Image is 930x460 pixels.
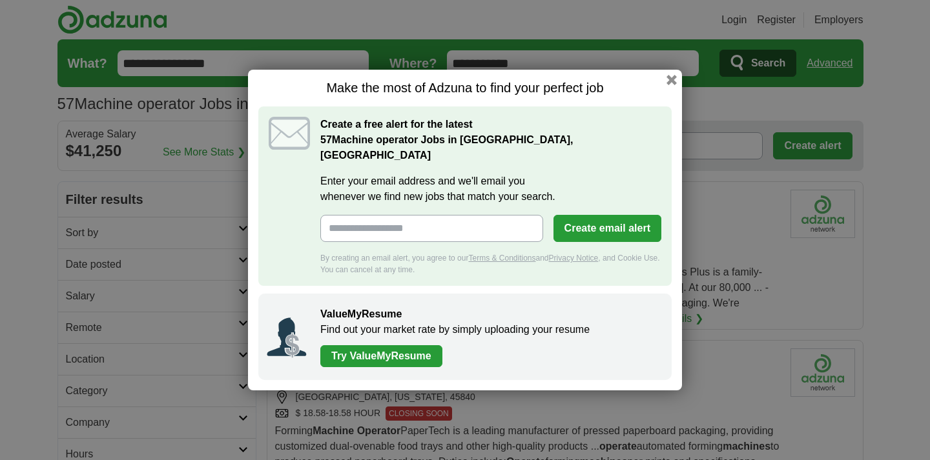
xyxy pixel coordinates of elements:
[320,322,659,337] p: Find out your market rate by simply uploading your resume
[468,254,535,263] a: Terms & Conditions
[549,254,599,263] a: Privacy Notice
[320,252,661,275] div: By creating an email alert, you agree to our and , and Cookie Use. You can cancel at any time.
[269,117,310,150] img: icon_email.svg
[553,215,661,242] button: Create email alert
[320,306,659,322] h2: ValueMyResume
[320,345,442,367] a: Try ValueMyResume
[258,80,672,96] h1: Make the most of Adzuna to find your perfect job
[320,134,573,161] strong: Machine operator Jobs in [GEOGRAPHIC_DATA], [GEOGRAPHIC_DATA]
[320,132,332,148] span: 57
[320,117,661,163] h2: Create a free alert for the latest
[320,174,661,205] label: Enter your email address and we'll email you whenever we find new jobs that match your search.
